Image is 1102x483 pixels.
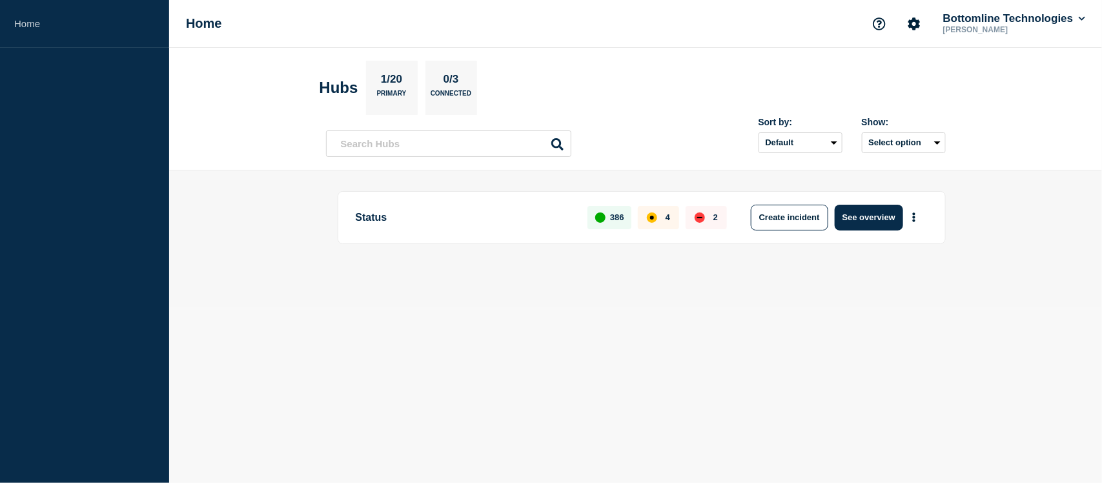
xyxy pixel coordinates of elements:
div: down [695,212,705,223]
p: Connected [431,90,471,103]
p: Primary [377,90,407,103]
h1: Home [186,16,222,31]
input: Search Hubs [326,130,571,157]
div: Show: [862,117,946,127]
p: 0/3 [438,73,464,90]
p: 2 [713,212,718,222]
p: Status [356,205,573,231]
p: 4 [666,212,670,222]
p: 1/20 [376,73,407,90]
button: Bottomline Technologies [941,12,1088,25]
div: affected [647,212,657,223]
button: Select option [862,132,946,153]
button: See overview [835,205,903,231]
button: Account settings [901,10,928,37]
p: [PERSON_NAME] [941,25,1075,34]
div: up [595,212,606,223]
button: Create incident [751,205,828,231]
p: 386 [610,212,624,222]
button: Support [866,10,893,37]
button: More actions [906,205,923,229]
h2: Hubs [320,79,358,97]
select: Sort by [759,132,842,153]
div: Sort by: [759,117,842,127]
